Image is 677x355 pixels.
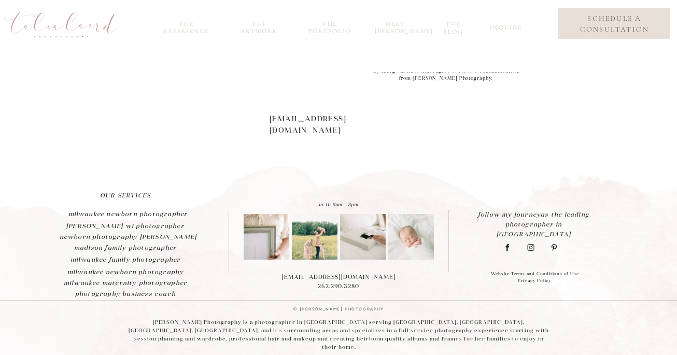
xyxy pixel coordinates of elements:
[234,20,284,32] a: the Artwork
[34,243,217,253] a: madison family photographer
[244,214,289,260] img: edits-12
[567,13,662,35] a: schedule a consultation
[462,277,607,286] a: Privacy Policy
[37,209,219,220] a: milwaukee newborn photographer
[37,232,219,243] a: newborn photography [PERSON_NAME]
[34,190,217,201] a: OUR SERVICES
[375,20,416,32] a: meet [PERSON_NAME]
[490,24,519,36] a: inquire
[128,318,549,345] p: [PERSON_NAME] Photography is a photographer in [GEOGRAPHIC_DATA] serving [GEOGRAPHIC_DATA], [GEOG...
[34,278,217,289] a: milwaukee maternity photographer
[281,201,397,212] p: m-th 9am - 3pm
[476,209,591,220] p: as the leading photographer in [GEOGRAPHIC_DATA]
[159,20,214,32] a: the experience
[282,305,396,312] p: © [PERSON_NAME] photography
[305,20,355,32] a: the portfolio
[437,21,470,33] a: the blog
[266,273,411,297] p: [EMAIL_ADDRESS][DOMAIN_NAME] 262.290.3280
[388,214,434,260] img: madison wi photographer-40
[478,210,541,218] a: follow my journey
[340,214,386,260] img: edits-13
[34,267,217,278] a: milwaukee newborn photography
[292,214,337,260] img: photographer milwaukee wi-55
[462,271,607,279] a: Website Terms and Conditions of Use
[270,113,408,123] p: [EMAIL_ADDRESS][DOMAIN_NAME]
[34,289,217,300] a: photography business coach
[34,221,217,232] a: [PERSON_NAME] wi photographer
[34,254,217,265] a: milwaukee family photographer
